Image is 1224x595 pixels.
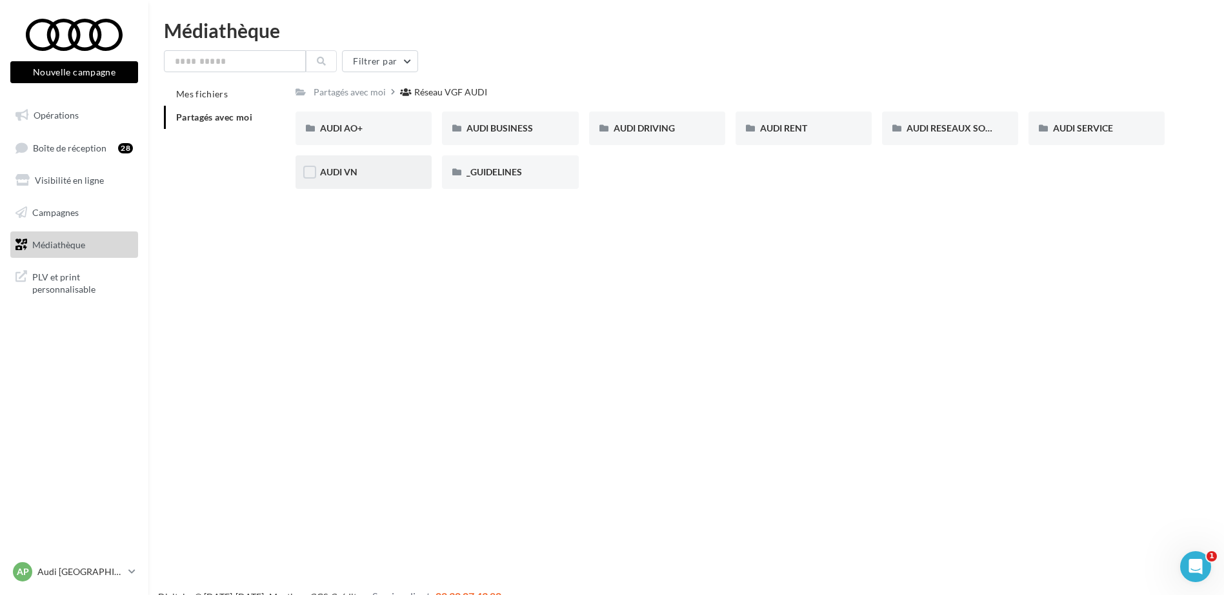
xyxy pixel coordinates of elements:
[342,50,418,72] button: Filtrer par
[1180,551,1211,582] iframe: Intercom live chat
[10,61,138,83] button: Nouvelle campagne
[176,88,228,99] span: Mes fichiers
[17,565,29,578] span: AP
[176,112,252,122] span: Partagés avec moi
[414,86,487,99] div: Réseau VGF AUDI
[33,142,106,153] span: Boîte de réception
[8,199,141,226] a: Campagnes
[320,122,363,133] span: AUDI AO+
[467,166,522,177] span: _GUIDELINES
[164,21,1209,40] div: Médiathèque
[1207,551,1217,561] span: 1
[320,166,357,177] span: AUDI VN
[34,110,79,121] span: Opérations
[8,263,141,301] a: PLV et print personnalisable
[118,143,133,153] div: 28
[8,231,141,258] a: Médiathèque
[467,122,533,133] span: AUDI BUSINESS
[35,175,104,186] span: Visibilité en ligne
[32,207,79,218] span: Campagnes
[10,560,138,584] a: AP Audi [GEOGRAPHIC_DATA] 16
[8,102,141,129] a: Opérations
[760,122,807,133] span: AUDI RENT
[614,122,675,133] span: AUDI DRIVING
[8,134,141,162] a: Boîte de réception28
[8,167,141,194] a: Visibilité en ligne
[32,239,85,249] span: Médiathèque
[314,86,386,99] div: Partagés avec moi
[1053,122,1113,133] span: AUDI SERVICE
[32,268,133,296] span: PLV et print personnalisable
[37,565,123,578] p: Audi [GEOGRAPHIC_DATA] 16
[907,122,1013,133] span: AUDI RESEAUX SOCIAUX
